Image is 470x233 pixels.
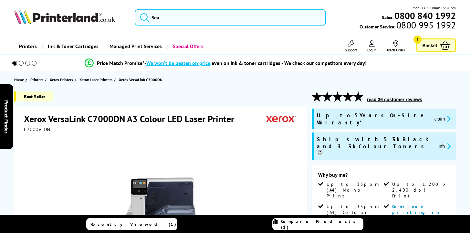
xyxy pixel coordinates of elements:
input: Sea [135,9,326,26]
a: Support [345,40,357,52]
a: Basket 1 [416,38,456,52]
a: Printers [30,76,45,83]
a: Log In [367,40,377,52]
a: Home [14,76,26,83]
a: Track Order [386,40,405,52]
div: - even on ink & toner cartridges - We check our competitors every day! [144,60,367,66]
span: Up to 35ppm (A4) Mono Print [327,181,382,199]
span: 1 [413,36,422,44]
span: Recently Viewed (1) [90,221,176,227]
span: Up to 1,200 x 2,400 dpi Print [392,181,448,199]
span: Ink & Toner Cartridges [48,38,99,55]
span: Product Finder [3,100,10,133]
a: Printerland Logo [14,10,127,25]
span: Mon - Fri 9:00am - 5:30pm [413,5,456,11]
span: C7000V_DN [24,126,50,132]
a: Xerox Laser Printers [79,76,114,83]
a: Compare Products (1) [272,218,363,230]
span: Support [345,48,357,52]
button: read 36 customer reviews [365,97,424,102]
span: Price Match Promise* [97,60,144,66]
a: Ink & Toner Cartridges [42,38,103,55]
span: Basket [422,41,437,50]
img: Xerox [266,113,296,125]
b: 0800 840 1992 [394,10,456,22]
span: Home [14,76,24,83]
span: Compare Products (1) [281,218,363,230]
div: Why buy me? [318,172,449,181]
li: modal_Promise [3,58,448,69]
a: Xerox Printers [50,76,75,83]
span: Customer Service: [360,22,456,30]
a: Printers [14,38,42,55]
span: Best Seller [14,91,53,101]
a: Special Offers [167,38,208,55]
span: Sales: [382,14,393,20]
span: Ships with 5.3k Black and 3.3k Colour Toners [317,136,433,157]
a: Managed Print Services [103,38,167,55]
span: Printers [30,76,43,83]
span: Log In [367,48,377,52]
a: Recently Viewed (1) [86,218,177,230]
span: We won’t be beaten on price, [146,60,212,66]
h1: Xerox VersaLink C7000DN A3 Colour LED Laser Printer [24,113,241,125]
a: 0800 840 1992 [393,13,456,19]
span: Xerox Laser Printers [79,76,112,83]
img: Printerland Logo [14,10,115,24]
span: Up to 5 Years On-Site Warranty* [317,112,429,126]
span: Xerox Printers [50,76,73,83]
span: Xerox VersaLink C7000DN [119,77,162,82]
span: 0800 995 1992 [395,22,456,28]
button: promo-description [436,143,453,150]
span: Up to 35ppm (A4) Colour Print [327,204,382,221]
button: promo-description [433,115,453,122]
